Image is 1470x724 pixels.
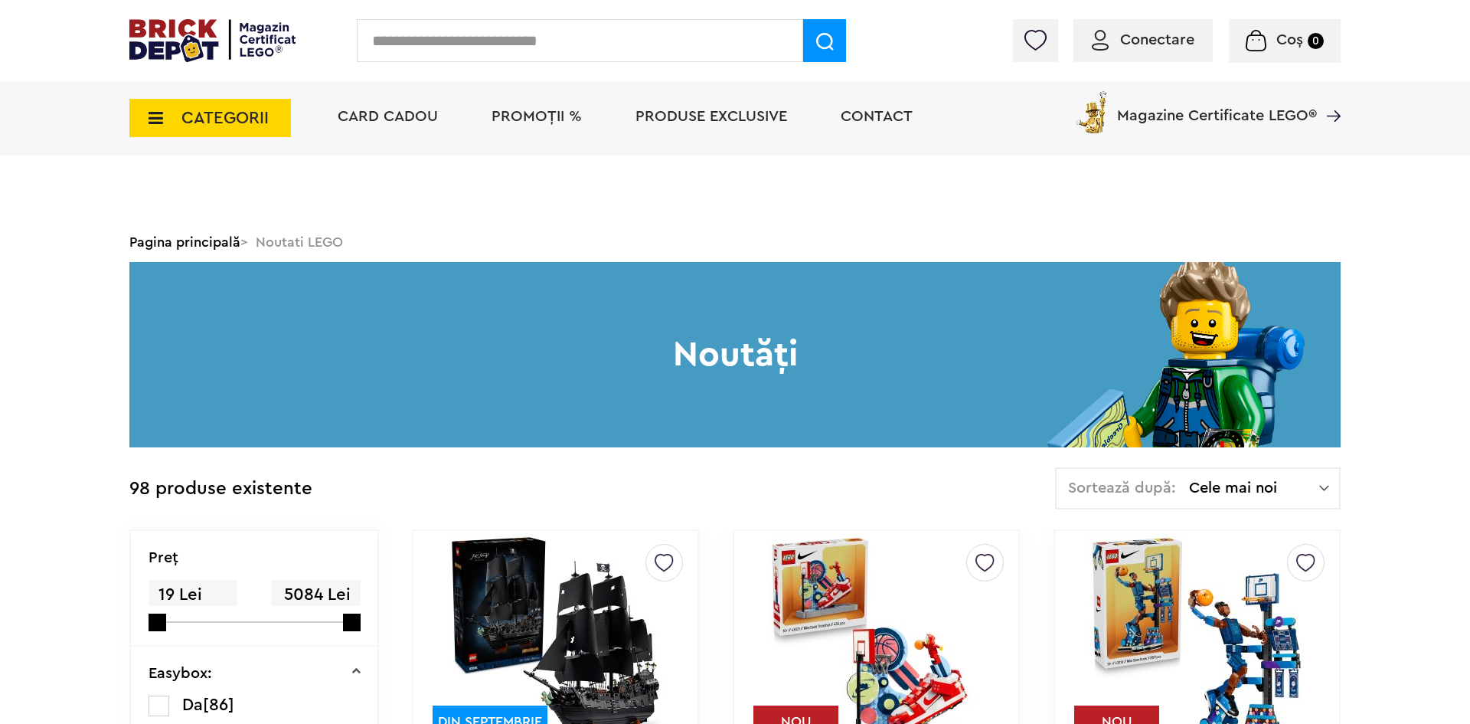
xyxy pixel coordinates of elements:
[149,666,212,681] p: Easybox:
[1189,480,1319,496] span: Cele mai noi
[1117,88,1317,123] span: Magazine Certificate LEGO®
[203,696,234,713] span: [86]
[635,109,787,124] a: Produse exclusive
[129,235,240,249] a: Pagina principală
[1120,32,1194,48] span: Conectare
[1092,32,1194,48] a: Conectare
[492,109,582,124] a: PROMOȚII %
[1276,32,1303,48] span: Coș
[149,550,178,565] p: Preţ
[149,580,237,610] span: 19 Lei
[1317,88,1341,103] a: Magazine Certificate LEGO®
[1308,33,1324,49] small: 0
[338,109,438,124] a: Card Cadou
[129,467,312,511] div: 98 produse existente
[181,110,269,126] span: CATEGORII
[841,109,913,124] a: Contact
[271,580,360,610] span: 5084 Lei
[129,262,1341,447] h1: Noutăți
[182,696,203,713] span: Da
[129,222,1341,262] div: > Noutati LEGO
[1068,480,1176,496] span: Sortează după:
